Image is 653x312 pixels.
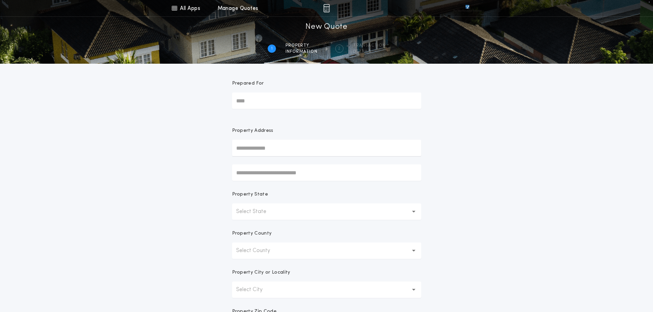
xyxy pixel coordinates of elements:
p: Select County [236,247,281,255]
button: Select County [232,242,421,259]
h2: 1 [271,46,273,51]
p: Property City or Locality [232,269,290,276]
p: Select City [236,286,274,294]
h1: New Quote [305,22,347,33]
p: Select State [236,208,277,216]
p: Prepared For [232,80,264,87]
p: Property State [232,191,268,198]
button: Select State [232,203,421,220]
img: vs-icon [453,5,482,12]
img: img [323,4,330,12]
p: Property Address [232,127,421,134]
input: Prepared For [232,92,421,109]
h2: 2 [338,46,340,51]
span: Property [286,43,317,48]
span: details [353,49,386,54]
span: Transaction [353,43,386,48]
span: information [286,49,317,54]
button: Select City [232,282,421,298]
p: Property County [232,230,272,237]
